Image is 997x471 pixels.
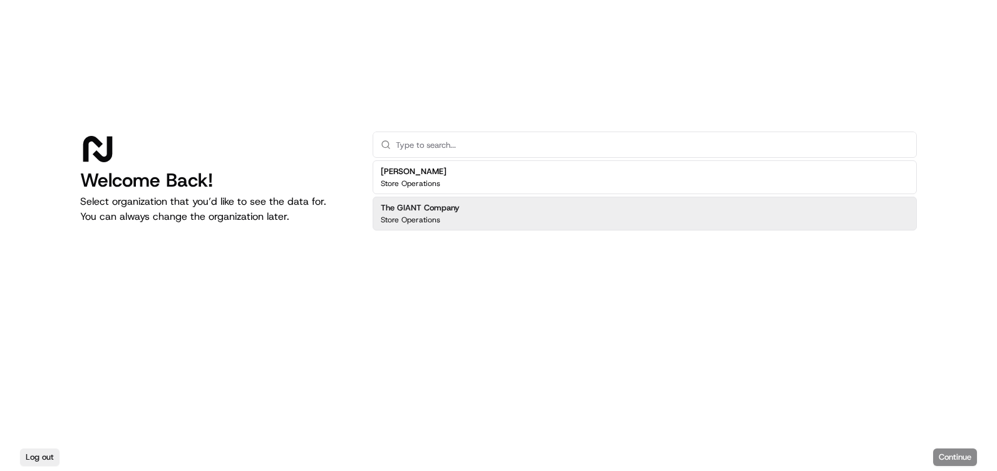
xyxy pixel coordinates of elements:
[381,179,440,189] p: Store Operations
[80,169,353,192] h1: Welcome Back!
[373,158,917,233] div: Suggestions
[381,202,460,214] h2: The GIANT Company
[381,215,440,225] p: Store Operations
[396,132,909,157] input: Type to search...
[381,166,447,177] h2: [PERSON_NAME]
[20,448,59,466] button: Log out
[80,194,353,224] p: Select organization that you’d like to see the data for. You can always change the organization l...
